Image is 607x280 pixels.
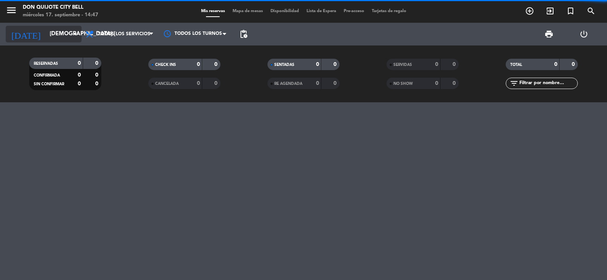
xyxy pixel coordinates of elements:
span: Disponibilidad [267,9,303,13]
strong: 0 [435,81,438,86]
strong: 0 [78,72,81,78]
i: power_settings_new [579,30,588,39]
span: pending_actions [239,30,248,39]
span: print [544,30,554,39]
i: filter_list [510,79,519,88]
i: menu [6,5,17,16]
span: TOTAL [510,63,522,67]
strong: 0 [572,62,576,67]
span: Mis reservas [197,9,229,13]
input: Filtrar por nombre... [519,79,577,88]
span: Mapa de mesas [229,9,267,13]
span: RESERVADAS [34,62,58,66]
strong: 0 [214,62,219,67]
button: menu [6,5,17,19]
strong: 0 [554,62,557,67]
span: Pre-acceso [340,9,368,13]
span: Lista de Espera [303,9,340,13]
div: miércoles 17. septiembre - 14:47 [23,11,98,19]
div: Don Quijote City Bell [23,4,98,11]
strong: 0 [78,61,81,66]
strong: 0 [333,62,338,67]
span: Tarjetas de regalo [368,9,410,13]
i: arrow_drop_down [71,30,80,39]
i: [DATE] [6,26,46,42]
i: turned_in_not [566,6,575,16]
strong: 0 [214,81,219,86]
span: RE AGENDADA [274,82,302,86]
span: Todos los servicios [98,31,150,37]
span: CONFIRMADA [34,74,60,77]
strong: 0 [197,81,200,86]
strong: 0 [435,62,438,67]
i: exit_to_app [546,6,555,16]
div: LOG OUT [566,23,601,45]
i: add_circle_outline [525,6,534,16]
strong: 0 [78,81,81,86]
strong: 0 [95,81,100,86]
span: SERVIDAS [393,63,412,67]
strong: 0 [316,62,319,67]
strong: 0 [197,62,200,67]
span: SENTADAS [274,63,294,67]
strong: 0 [453,81,457,86]
strong: 0 [453,62,457,67]
span: NO SHOW [393,82,413,86]
strong: 0 [316,81,319,86]
span: CHECK INS [155,63,176,67]
strong: 0 [95,61,100,66]
i: search [587,6,596,16]
span: SIN CONFIRMAR [34,82,64,86]
span: CANCELADA [155,82,179,86]
strong: 0 [95,72,100,78]
strong: 0 [333,81,338,86]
